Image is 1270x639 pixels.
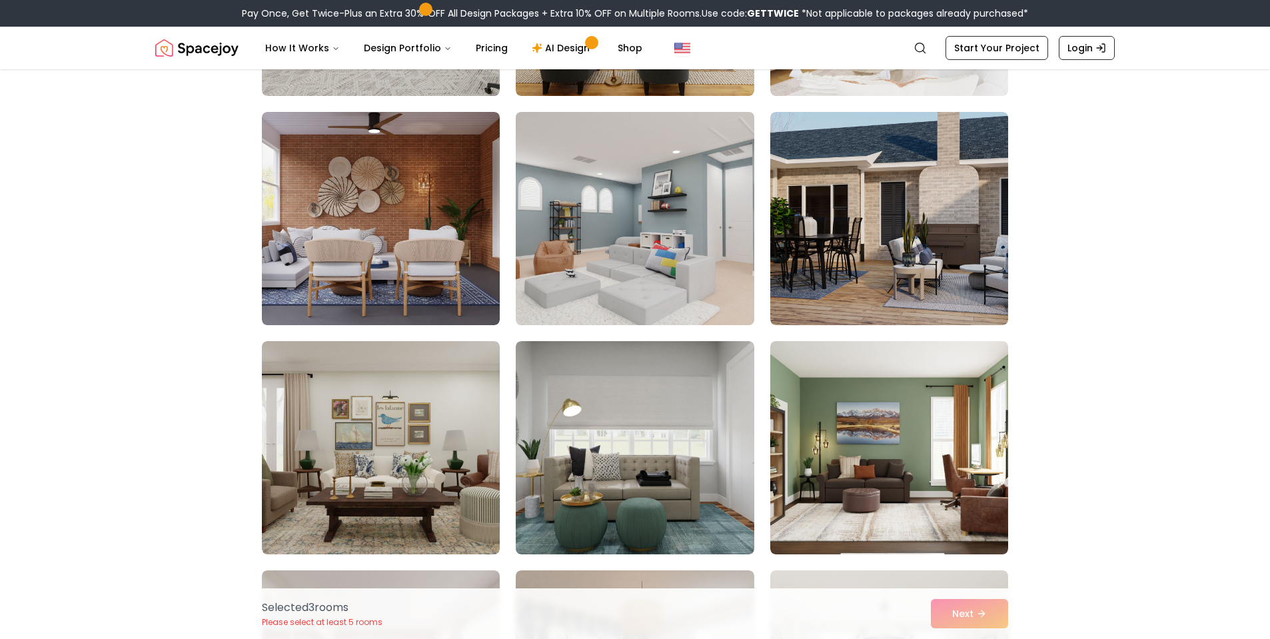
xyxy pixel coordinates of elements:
a: Spacejoy [155,35,239,61]
p: Selected 3 room s [262,600,382,616]
div: Pay Once, Get Twice-Plus an Extra 30% OFF All Design Packages + Extra 10% OFF on Multiple Rooms. [242,7,1028,20]
img: Room room-55 [262,112,500,325]
a: Login [1059,36,1115,60]
button: Design Portfolio [353,35,462,61]
img: United States [674,40,690,56]
img: Room room-59 [516,341,754,554]
img: Room room-57 [770,112,1008,325]
span: Use code: [702,7,799,20]
span: *Not applicable to packages already purchased* [799,7,1028,20]
img: Room room-56 [510,107,760,330]
img: Room room-58 [262,341,500,554]
a: Start Your Project [946,36,1048,60]
a: AI Design [521,35,604,61]
nav: Global [155,27,1115,69]
button: How It Works [255,35,350,61]
img: Room room-60 [770,341,1008,554]
p: Please select at least 5 rooms [262,617,382,628]
a: Pricing [465,35,518,61]
b: GETTWICE [747,7,799,20]
nav: Main [255,35,653,61]
a: Shop [607,35,653,61]
img: Spacejoy Logo [155,35,239,61]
